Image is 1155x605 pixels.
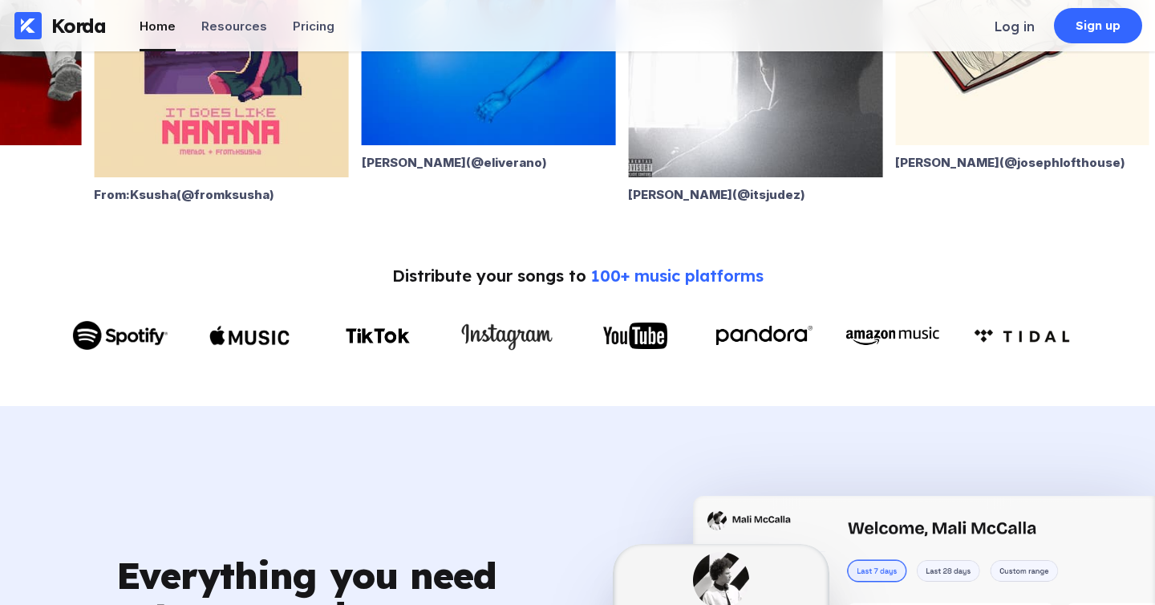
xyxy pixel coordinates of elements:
[346,328,410,343] img: TikTok
[459,319,555,353] img: Instagram
[628,187,882,202] div: [PERSON_NAME] (@ itsjudez )
[94,187,348,202] div: From:Ksusha (@ fromksusha )
[293,18,334,34] div: Pricing
[392,266,764,286] div: Distribute your songs to
[591,266,764,286] span: 100+ music platforms
[201,18,267,34] div: Resources
[72,321,168,350] img: Spotify
[362,155,616,170] div: [PERSON_NAME] (@ eliverano )
[1076,18,1121,34] div: Sign up
[1054,8,1142,43] a: Sign up
[974,329,1070,343] img: Amazon
[845,323,941,349] img: Amazon
[895,155,1149,170] div: [PERSON_NAME] (@ josephlofthouse )
[209,313,290,358] img: Apple Music
[716,326,813,345] img: Pandora
[51,14,106,38] div: Korda
[603,323,667,349] img: YouTube
[140,18,176,34] div: Home
[995,18,1035,35] div: Log in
